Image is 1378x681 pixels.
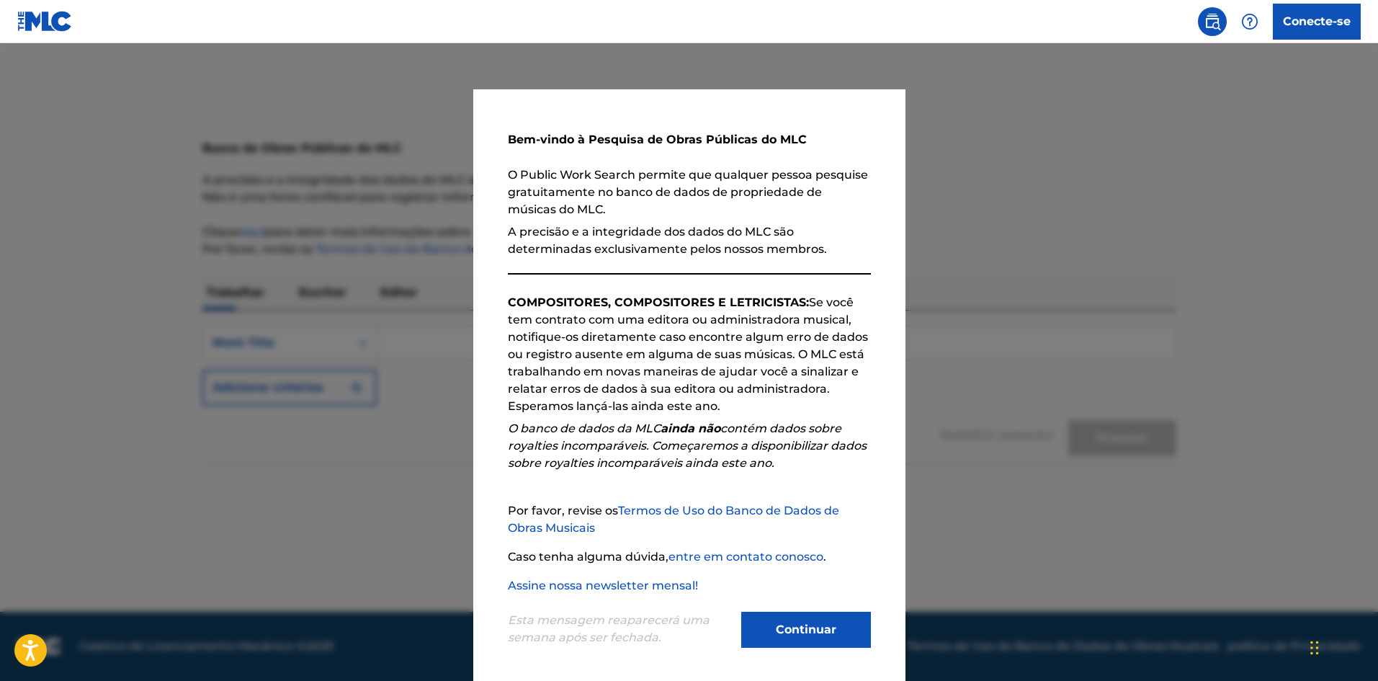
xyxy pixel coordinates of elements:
font: O Public Work Search permite que qualquer pessoa pesquise gratuitamente no banco de dados de prop... [508,168,868,216]
img: ajuda [1241,13,1258,30]
img: procurar [1204,13,1221,30]
div: Ajuda [1235,7,1264,36]
font: Esta mensagem reaparecerá uma semana após ser fechada. [508,613,710,644]
a: Assine nossa newsletter mensal! [508,579,698,592]
font: Caso tenha alguma dúvida, [508,550,668,564]
iframe: Chat Widget [1306,612,1378,681]
a: Conecte-se [1273,4,1361,40]
font: COMPOSITORES, COMPOSITORES E LETRICISTAS: [508,295,809,309]
font: O banco de dados da MLC [508,422,661,435]
font: Conecte-se [1283,14,1351,28]
div: Widget de chat [1306,612,1378,681]
a: entre em contato conosco [668,550,823,564]
img: Logotipo da MLC [17,11,73,32]
button: Continuar [741,612,871,648]
font: A precisão e a integridade dos dados do MLC são determinadas exclusivamente pelos nossos membros. [508,225,827,256]
a: Termos de Uso do Banco de Dados de Obras Musicais [508,504,839,535]
font: Bem-vindo à Pesquisa de Obras Públicas do MLC [508,133,807,146]
font: Por favor, revise os [508,504,618,517]
font: . [823,550,826,564]
font: Se você tem contrato com uma editora ou administradora musical, notifique-os diretamente caso enc... [508,295,868,413]
div: Arrastar [1310,626,1319,669]
font: Continuar [776,623,836,636]
a: Pesquisa pública [1198,7,1227,36]
font: contém dados sobre royalties incomparáveis. Começaremos a disponibilizar dados sobre royalties in... [508,422,867,470]
font: ainda não [661,422,720,435]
